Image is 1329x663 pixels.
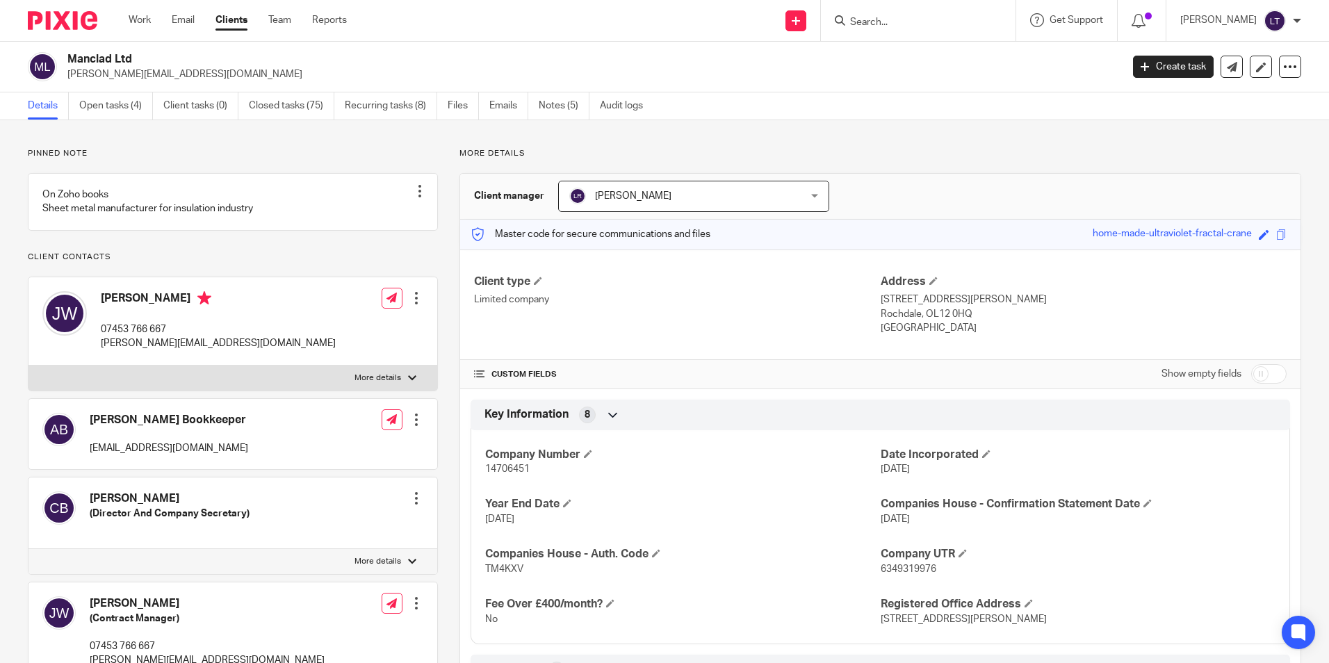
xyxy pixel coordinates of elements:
a: Create task [1133,56,1214,78]
h4: CUSTOM FIELDS [474,369,880,380]
h4: [PERSON_NAME] [101,291,336,309]
a: Open tasks (4) [79,92,153,120]
h4: Date Incorporated [881,448,1275,462]
h4: Companies House - Confirmation Statement Date [881,497,1275,511]
a: Clients [215,13,247,27]
p: More details [354,556,401,567]
img: svg%3E [42,491,76,525]
h4: [PERSON_NAME] [90,596,325,611]
img: Pixie [28,11,97,30]
a: Work [129,13,151,27]
span: Get Support [1050,15,1103,25]
input: Search [849,17,974,29]
img: svg%3E [42,413,76,446]
span: [PERSON_NAME] [595,191,671,201]
a: Notes (5) [539,92,589,120]
img: svg%3E [42,596,76,630]
a: Audit logs [600,92,653,120]
span: [DATE] [485,514,514,524]
p: [PERSON_NAME] [1180,13,1257,27]
span: [DATE] [881,514,910,524]
a: Details [28,92,69,120]
img: svg%3E [42,291,87,336]
p: [GEOGRAPHIC_DATA] [881,321,1287,335]
p: Limited company [474,293,880,306]
p: Pinned note [28,148,438,159]
a: Emails [489,92,528,120]
a: Client tasks (0) [163,92,238,120]
label: Show empty fields [1161,367,1241,381]
span: [STREET_ADDRESS][PERSON_NAME] [881,614,1047,624]
h4: Company UTR [881,547,1275,562]
a: Reports [312,13,347,27]
h5: (Contract Manager) [90,612,325,625]
img: svg%3E [28,52,57,81]
a: Files [448,92,479,120]
p: Rochdale, OL12 0HQ [881,307,1287,321]
h2: Manclad Ltd [67,52,903,67]
a: Recurring tasks (8) [345,92,437,120]
h3: Client manager [474,189,544,203]
a: Email [172,13,195,27]
img: svg%3E [569,188,586,204]
h4: [PERSON_NAME] Bookkeeper [90,413,248,427]
h4: [PERSON_NAME] [90,491,250,506]
div: home-made-ultraviolet-fractal-crane [1093,227,1252,243]
span: TM4KXV [485,564,523,574]
h4: Companies House - Auth. Code [485,547,880,562]
p: [PERSON_NAME][EMAIL_ADDRESS][DOMAIN_NAME] [101,336,336,350]
a: Closed tasks (75) [249,92,334,120]
span: [DATE] [881,464,910,474]
span: 6349319976 [881,564,936,574]
p: [EMAIL_ADDRESS][DOMAIN_NAME] [90,441,248,455]
span: 14706451 [485,464,530,474]
p: [STREET_ADDRESS][PERSON_NAME] [881,293,1287,306]
h4: Registered Office Address [881,597,1275,612]
h5: (Director And Company Secretary) [90,507,250,521]
p: Client contacts [28,252,438,263]
p: 07453 766 667 [90,639,325,653]
h4: Company Number [485,448,880,462]
h4: Fee Over £400/month? [485,597,880,612]
span: No [485,614,498,624]
img: svg%3E [1264,10,1286,32]
i: Primary [197,291,211,305]
p: 07453 766 667 [101,322,336,336]
p: Master code for secure communications and files [471,227,710,241]
h4: Year End Date [485,497,880,511]
span: 8 [585,408,590,422]
p: More details [459,148,1301,159]
h4: Client type [474,275,880,289]
span: Key Information [484,407,569,422]
h4: Address [881,275,1287,289]
p: More details [354,373,401,384]
p: [PERSON_NAME][EMAIL_ADDRESS][DOMAIN_NAME] [67,67,1112,81]
a: Team [268,13,291,27]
